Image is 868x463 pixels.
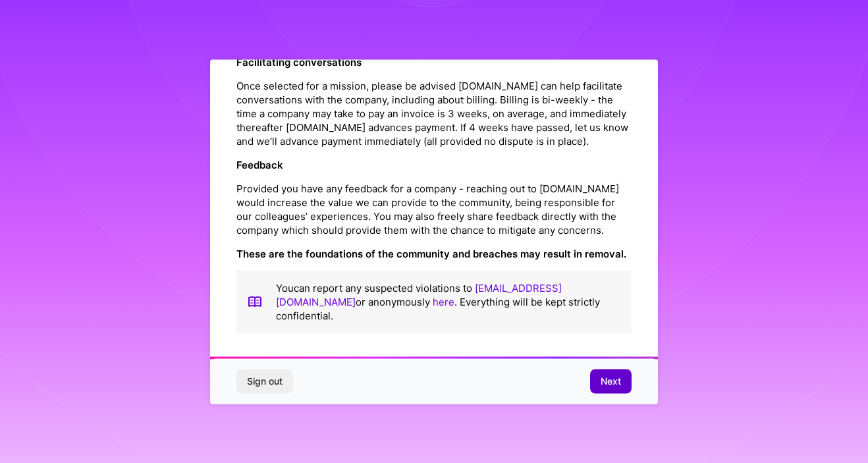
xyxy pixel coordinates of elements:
[236,78,632,148] p: Once selected for a mission, please be advised [DOMAIN_NAME] can help facilitate conversations wi...
[236,369,293,393] button: Sign out
[276,281,621,322] p: You can report any suspected violations to or anonymously . Everything will be kept strictly conf...
[236,181,632,236] p: Provided you have any feedback for a company - reaching out to [DOMAIN_NAME] would increase the v...
[276,281,562,308] a: [EMAIL_ADDRESS][DOMAIN_NAME]
[236,247,626,259] strong: These are the foundations of the community and breaches may result in removal.
[236,55,362,68] strong: Facilitating conversations
[601,375,621,388] span: Next
[236,158,283,171] strong: Feedback
[247,281,263,322] img: book icon
[433,295,454,308] a: here
[590,369,632,393] button: Next
[247,375,283,388] span: Sign out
